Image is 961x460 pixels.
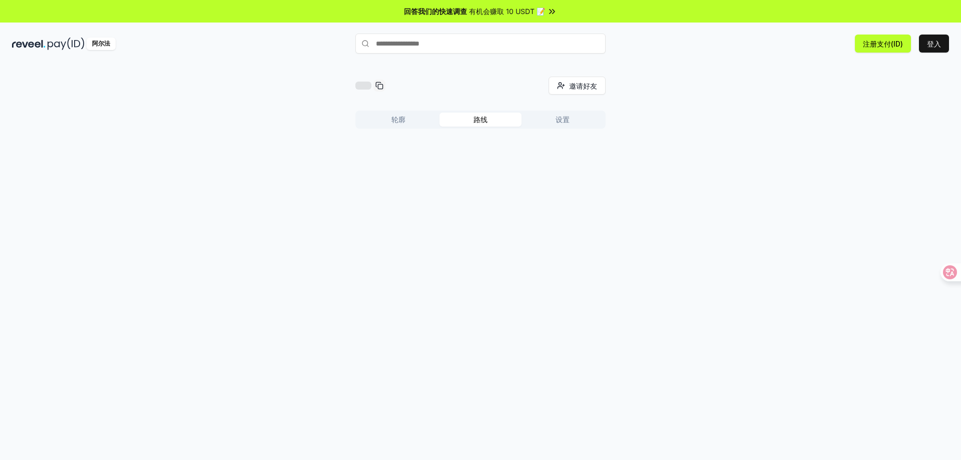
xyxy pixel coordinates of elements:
button: 邀请好友 [549,77,606,95]
img: 付款编号 [48,38,85,50]
font: 回答我们的快速调查 [404,7,467,16]
font: 登入 [927,40,941,48]
font: 邀请好友 [569,82,597,90]
font: 有机会赚取 10 USDT 📝 [469,7,545,16]
font: 路线 [473,115,488,124]
font: 设置 [556,115,570,124]
font: 轮廓 [391,115,405,124]
font: 阿尔法 [92,40,110,47]
button: 登入 [919,35,949,53]
font: 注册支付(ID) [863,40,903,48]
button: 注册支付(ID) [855,35,911,53]
img: 揭示黑暗 [12,38,46,50]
